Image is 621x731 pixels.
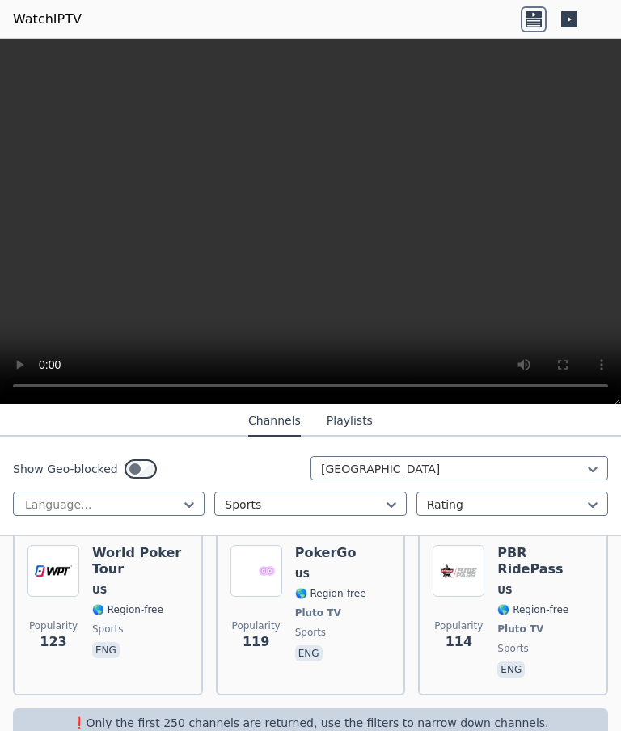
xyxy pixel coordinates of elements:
span: US [92,584,107,597]
span: sports [295,626,326,639]
img: PokerGo [230,545,282,597]
span: US [295,568,310,581]
span: Pluto TV [497,623,543,636]
button: Playlists [327,406,373,437]
p: eng [295,645,323,661]
p: eng [92,642,120,658]
span: 🌎 Region-free [295,587,366,600]
span: 🌎 Region-free [92,603,163,616]
span: Popularity [29,619,78,632]
span: sports [92,623,123,636]
span: Popularity [434,619,483,632]
label: Show Geo-blocked [13,461,118,477]
span: Popularity [232,619,281,632]
span: Pluto TV [295,606,341,619]
a: WatchIPTV [13,10,82,29]
img: World Poker Tour [27,545,79,597]
span: 123 [40,632,66,652]
span: 114 [446,632,472,652]
span: sports [497,642,528,655]
h6: World Poker Tour [92,545,188,577]
span: 🌎 Region-free [497,603,568,616]
p: ❗️Only the first 250 channels are returned, use the filters to narrow down channels. [19,715,602,731]
h6: PBR RidePass [497,545,594,577]
p: eng [497,661,525,678]
button: Channels [248,406,301,437]
img: PBR RidePass [433,545,484,597]
h6: PokerGo [295,545,366,561]
span: US [497,584,512,597]
span: 119 [243,632,269,652]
